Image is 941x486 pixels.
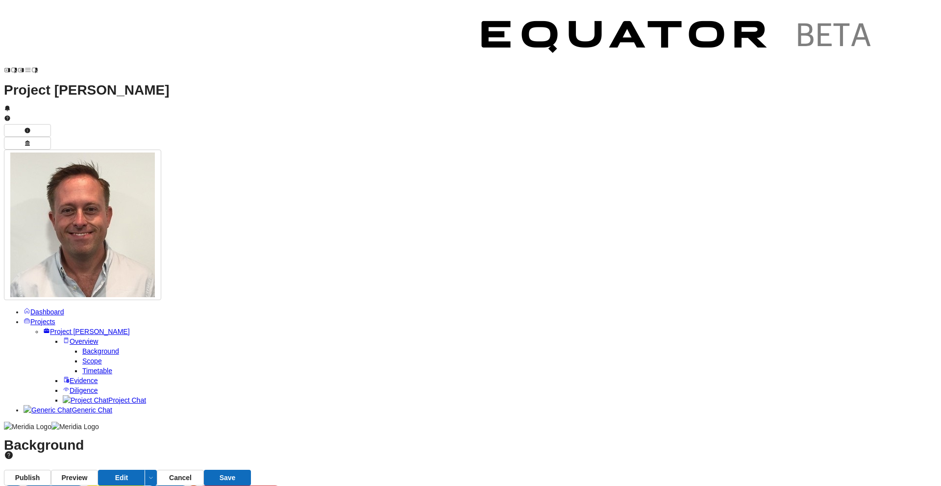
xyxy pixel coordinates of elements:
[50,328,130,335] span: Project [PERSON_NAME]
[82,347,119,355] a: Background
[4,440,937,460] h1: Background
[82,367,112,375] a: Timetable
[70,386,98,394] span: Diligence
[72,406,112,414] span: Generic Chat
[108,396,146,404] span: Project Chat
[51,470,98,486] button: Preview
[51,422,99,432] img: Meridia Logo
[4,422,51,432] img: Meridia Logo
[70,377,98,384] span: Evidence
[43,328,130,335] a: Project [PERSON_NAME]
[63,396,146,404] a: Project ChatProject Chat
[24,406,112,414] a: Generic ChatGeneric Chat
[98,470,145,486] button: Edit
[63,377,98,384] a: Evidence
[30,318,55,326] span: Projects
[38,4,465,74] img: Customer Logo
[4,470,51,486] button: Publish
[145,470,157,486] button: Edit
[70,337,98,345] span: Overview
[465,4,891,74] img: Customer Logo
[204,470,251,486] button: Save
[63,395,108,405] img: Project Chat
[24,405,72,415] img: Generic Chat
[4,85,937,95] h1: Project [PERSON_NAME]
[63,386,98,394] a: Diligence
[30,308,64,316] span: Dashboard
[63,337,98,345] a: Overview
[24,308,64,316] a: Dashboard
[82,357,102,365] a: Scope
[10,153,155,297] img: Profile Icon
[157,470,204,486] button: Cancel
[24,318,55,326] a: Projects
